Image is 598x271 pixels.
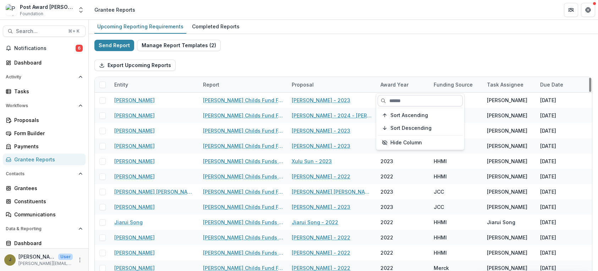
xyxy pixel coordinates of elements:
a: [PERSON_NAME] [114,173,155,180]
div: HHMI [434,234,447,241]
a: [PERSON_NAME] - 2024 - [PERSON_NAME] Childs Memorial Fund - Fellowship Application [292,112,372,119]
div: Award Year [376,77,429,92]
div: [DATE] [536,184,589,199]
div: HHMI [434,157,447,165]
a: [PERSON_NAME] [114,112,155,119]
a: [PERSON_NAME] Childs Fund Fellowship Award Financial Expenditure Report [203,112,283,119]
a: [PERSON_NAME] - 2022 [292,249,350,256]
span: Activity [6,74,76,79]
button: Manage Report Templates (2) [137,40,221,51]
button: Partners [564,3,578,17]
button: Open entity switcher [76,3,86,17]
button: Hide Column [378,137,463,148]
button: Send Report [94,40,134,51]
a: Form Builder [3,127,86,139]
div: [DATE] [536,108,589,123]
div: [PERSON_NAME] [487,203,527,211]
div: Communications [14,211,80,218]
div: 2022 [380,219,393,226]
div: Upcoming Reporting Requirements [94,21,186,32]
a: [PERSON_NAME] [114,142,155,150]
a: Communications [3,209,86,220]
div: HHMI [434,173,447,180]
div: [PERSON_NAME] [487,142,527,150]
a: Xulu Sun - 2023 [292,157,332,165]
a: [PERSON_NAME] - 2023 [292,203,350,211]
div: Completed Reports [189,21,242,32]
div: 2022 [380,249,393,256]
button: Open Contacts [3,168,86,179]
div: JCC [434,188,444,195]
span: Foundation [20,11,43,17]
div: [DATE] [536,199,589,215]
nav: breadcrumb [92,5,138,15]
a: [PERSON_NAME] [114,96,155,104]
div: Entity [110,77,199,92]
span: Workflows [6,103,76,108]
a: [PERSON_NAME] Childs Fund Fellowship Award Financial Expenditure Report [203,127,283,134]
div: Report [199,81,224,88]
a: [PERSON_NAME] Childs Fund Fellowship Award Financial Expenditure Report [203,142,283,150]
div: Entity [110,81,132,88]
div: Funding Source [429,77,483,92]
div: Grantee Reports [14,156,80,163]
div: Proposal [287,77,376,92]
a: [PERSON_NAME] - 2023 [292,96,350,104]
a: [PERSON_NAME] [PERSON_NAME] - 2023 [292,188,372,195]
a: Proposals [3,114,86,126]
div: Jiarui Song [487,219,515,226]
button: Search... [3,26,86,37]
a: Jiarui Song - 2022 [292,219,338,226]
div: [PERSON_NAME] [487,96,527,104]
div: [PERSON_NAME] [487,188,527,195]
div: Tasks [14,88,80,95]
div: 2022 [380,173,393,180]
button: Sort Ascending [378,110,463,121]
span: 6 [76,45,83,52]
span: Sort Ascending [390,112,428,118]
div: Due Date [536,77,589,92]
a: [PERSON_NAME] [114,127,155,134]
span: Sort Descending [390,125,432,131]
div: [PERSON_NAME] [487,127,527,134]
a: [PERSON_NAME] Childs Funds Fellow’s Annual Progress Report [203,173,283,180]
div: [PERSON_NAME] [487,112,527,119]
button: Open Data & Reporting [3,223,86,234]
a: [PERSON_NAME] [PERSON_NAME] [114,188,194,195]
div: 2023 [380,157,393,165]
a: [PERSON_NAME] [114,157,155,165]
div: 2022 [380,234,393,241]
div: [PERSON_NAME] [487,157,527,165]
button: Open Activity [3,71,86,83]
span: Data & Reporting [6,226,76,231]
p: User [58,254,73,260]
div: Proposal [287,81,318,88]
a: Dashboard [3,57,86,68]
div: [PERSON_NAME] [487,173,527,180]
a: [PERSON_NAME] Childs Fund Fellowship Award Financial Expenditure Report [203,188,283,195]
div: Award Year [376,81,413,88]
div: Payments [14,143,80,150]
div: Proposals [14,116,80,124]
a: [PERSON_NAME] - 2022 [292,173,350,180]
div: [DATE] [536,123,589,138]
span: Notifications [14,45,76,51]
a: [PERSON_NAME] Childs Funds Fellow’s Annual Progress Report [203,234,283,241]
p: [PERSON_NAME] [18,253,55,260]
div: ⌘ + K [67,27,81,35]
a: [PERSON_NAME] Childs Fund Fellowship Award Financial Expenditure Report [203,203,283,211]
a: Jiarui Song [114,219,143,226]
div: HHMI [434,219,447,226]
span: Contacts [6,171,76,176]
div: [DATE] [536,138,589,154]
a: Upcoming Reporting Requirements [94,20,186,34]
div: [DATE] [536,169,589,184]
a: [PERSON_NAME] - 2023 [292,142,350,150]
button: Notifications6 [3,43,86,54]
div: Due Date [536,81,567,88]
div: Dashboard [14,59,80,66]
